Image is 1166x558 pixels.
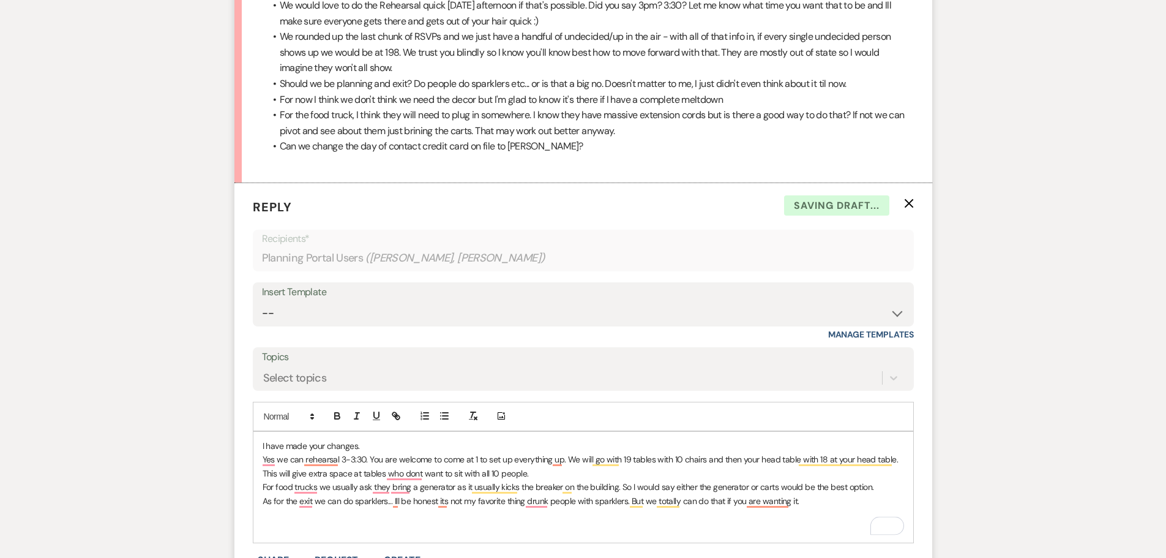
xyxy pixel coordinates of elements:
p: For food trucks we usually ask they bring a generator as it usually kicks the breaker on the buil... [263,480,904,494]
div: To enrich screen reader interactions, please activate Accessibility in Grammarly extension settings [253,432,913,543]
label: Topics [262,349,905,366]
p: Recipients* [262,231,905,247]
div: Insert Template [262,284,905,301]
li: Should we be planning and exit? Do people do sparklers etc... or is that a big no. Doesn't matter... [265,76,914,92]
span: Reply [253,199,292,215]
p: Yes we can rehearsal 3-3:30. You are welcome to come at 1 to set up everything up. We will go wit... [263,453,904,480]
p: As for the exit we can do sparklers... Ill be honest its not my favorite thing drunk people with ... [263,494,904,508]
li: We rounded up the last chunk of RSVPs and we just have a handful of undecided/up in the air - wit... [265,29,914,76]
p: I have made your changes. [263,439,904,453]
div: Select topics [263,369,327,386]
li: For the food truck, I think they will need to plug in somewhere. I know they have massive extensi... [265,107,914,138]
span: Saving draft... [784,195,889,216]
span: ( [PERSON_NAME], [PERSON_NAME] ) [365,250,545,266]
li: Can we change the day of contact credit card on file to [PERSON_NAME]? [265,138,914,154]
a: Manage Templates [828,329,914,340]
li: For now I think we don't think we need the decor but I'm glad to know it's there if I have a comp... [265,92,914,108]
div: Planning Portal Users [262,246,905,270]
